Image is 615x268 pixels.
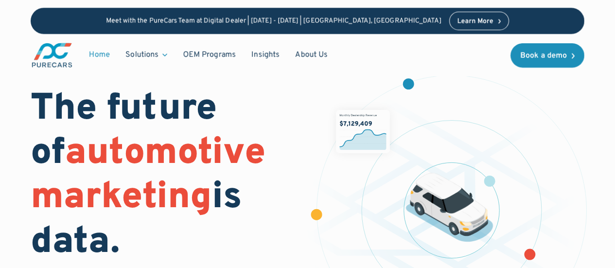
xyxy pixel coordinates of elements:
[244,46,287,64] a: Insights
[125,50,158,60] div: Solutions
[510,43,584,68] a: Book a demo
[520,52,567,60] div: Book a demo
[31,42,73,69] img: purecars logo
[336,110,390,153] img: chart showing monthly dealership revenue of $7m
[406,173,493,242] img: illustration of a vehicle
[31,130,265,221] span: automotive marketing
[106,17,441,25] p: Meet with the PureCars Team at Digital Dealer | [DATE] - [DATE] | [GEOGRAPHIC_DATA], [GEOGRAPHIC_...
[81,46,118,64] a: Home
[457,18,493,25] div: Learn More
[31,42,73,69] a: main
[449,12,510,30] a: Learn More
[31,88,296,265] h1: The future of is data.
[175,46,244,64] a: OEM Programs
[118,46,175,64] div: Solutions
[287,46,335,64] a: About Us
